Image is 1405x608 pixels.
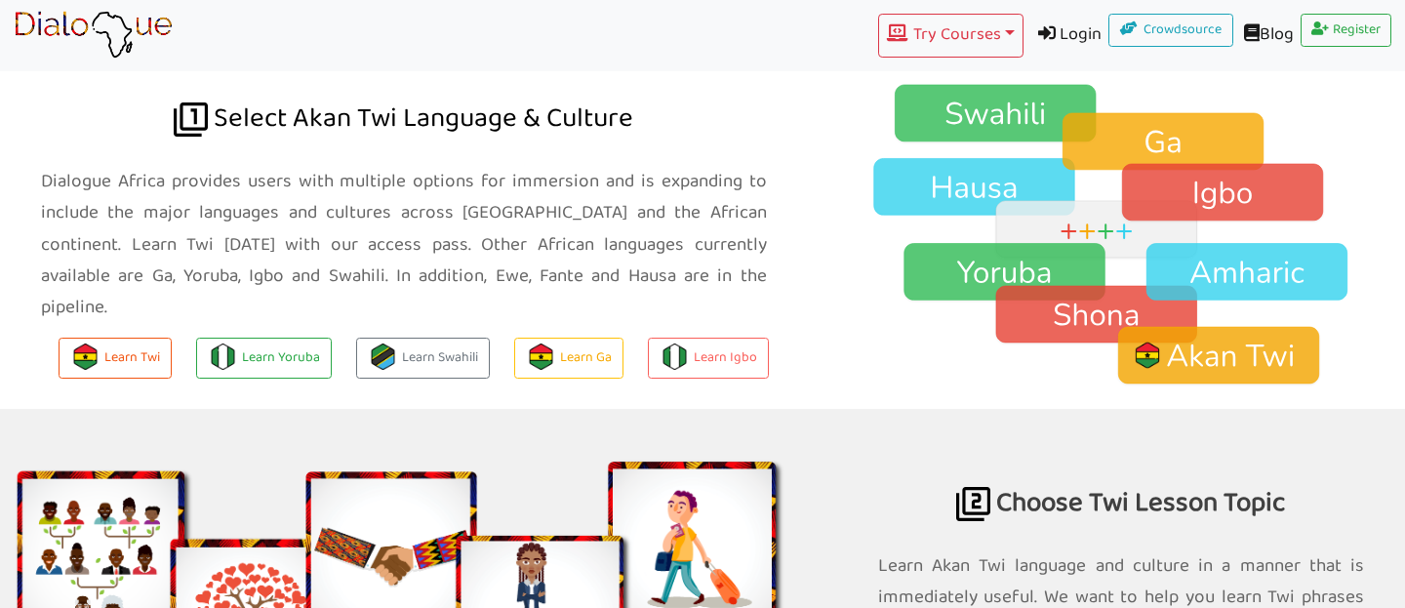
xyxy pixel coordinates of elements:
[356,338,490,380] a: Learn Swahili
[528,344,554,370] img: flag-ghana.106b55d9.png
[72,344,99,370] img: flag-ghana.106b55d9.png
[370,344,396,370] img: flag-tanzania.fe228584.png
[174,102,208,137] img: african language dialogue
[878,409,1365,541] h2: Choose Twi Lesson Topic
[41,166,767,323] p: Dialogue Africa provides users with multiple options for immersion and is expanding to include th...
[41,22,767,156] h2: Select Akan Twi Language & Culture
[662,344,688,370] img: flag-nigeria.710e75b6.png
[956,487,990,521] img: africa language for business travel
[1024,14,1109,58] a: Login
[648,338,769,380] a: Learn Igbo
[1301,14,1392,47] a: Register
[1108,14,1233,47] a: Crowdsource
[59,338,172,380] button: Learn Twi
[196,338,332,380] a: Learn Yoruba
[1233,14,1301,58] a: Blog
[14,11,173,60] img: learn African language platform app
[210,344,236,370] img: flag-nigeria.710e75b6.png
[514,338,623,380] a: Learn Ga
[878,14,1023,58] button: Try Courses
